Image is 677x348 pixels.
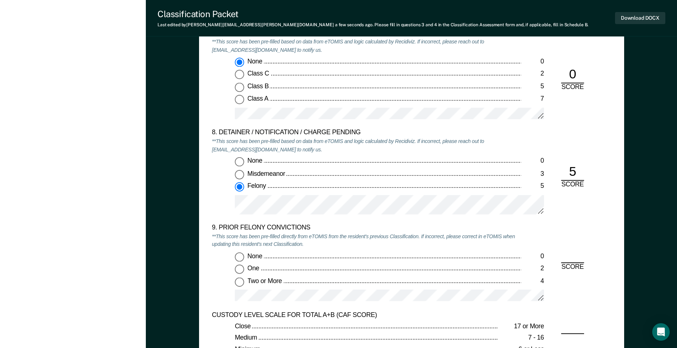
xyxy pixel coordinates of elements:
div: 0 [521,58,544,66]
div: 2 [521,265,544,273]
span: Class B [247,83,270,90]
div: 7 - 16 [498,334,544,343]
span: Class C [247,70,270,78]
span: Class A [247,95,269,103]
div: 2 [521,70,544,79]
div: 3 [521,170,544,178]
span: a few seconds ago [335,22,373,27]
em: **This score has been pre-filled based on data from eTOMIS and logic calculated by Recidiviz. If ... [212,138,484,153]
div: 0 [561,66,584,84]
input: None0 [235,157,244,167]
button: Download DOCX [615,12,665,24]
div: 5 [521,83,544,91]
span: Felony [247,182,267,190]
div: 8. DETAINER / NOTIFICATION / CHARGE PENDING [212,129,521,138]
div: Last edited by [PERSON_NAME][EMAIL_ADDRESS][PERSON_NAME][DOMAIN_NAME] . Please fill in questions ... [157,22,588,27]
span: None [247,252,264,259]
input: None0 [235,252,244,262]
div: 17 or More [498,322,544,331]
input: One2 [235,265,244,274]
div: 0 [521,252,544,260]
span: Two or More [247,277,283,285]
em: **This score has been pre-filled directly from eTOMIS from the resident's previous Classification... [212,233,515,248]
div: Open Intercom Messenger [652,323,670,341]
input: Class C2 [235,70,244,80]
span: Misdemeanor [247,170,286,177]
div: SCORE [555,181,590,189]
input: Class B5 [235,83,244,92]
span: None [247,157,264,165]
input: None0 [235,58,244,67]
input: Class A7 [235,95,244,105]
input: Felony5 [235,182,244,192]
div: SCORE [555,84,590,92]
span: None [247,58,264,65]
div: 5 [521,182,544,191]
div: Classification Packet [157,9,588,19]
span: Close [235,322,252,330]
div: 7 [521,95,544,104]
input: Two or More4 [235,277,244,287]
em: **This score has been pre-filled based on data from eTOMIS and logic calculated by Recidiviz. If ... [212,39,484,54]
div: 4 [521,277,544,286]
div: CUSTODY LEVEL SCALE FOR TOTAL A+B (CAF SCORE) [212,311,521,319]
div: 5 [561,163,584,181]
div: 9. PRIOR FELONY CONVICTIONS [212,224,521,232]
span: One [247,265,260,272]
div: 0 [521,157,544,166]
input: Misdemeanor3 [235,170,244,179]
div: SCORE [555,264,590,272]
span: Medium [235,334,258,341]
